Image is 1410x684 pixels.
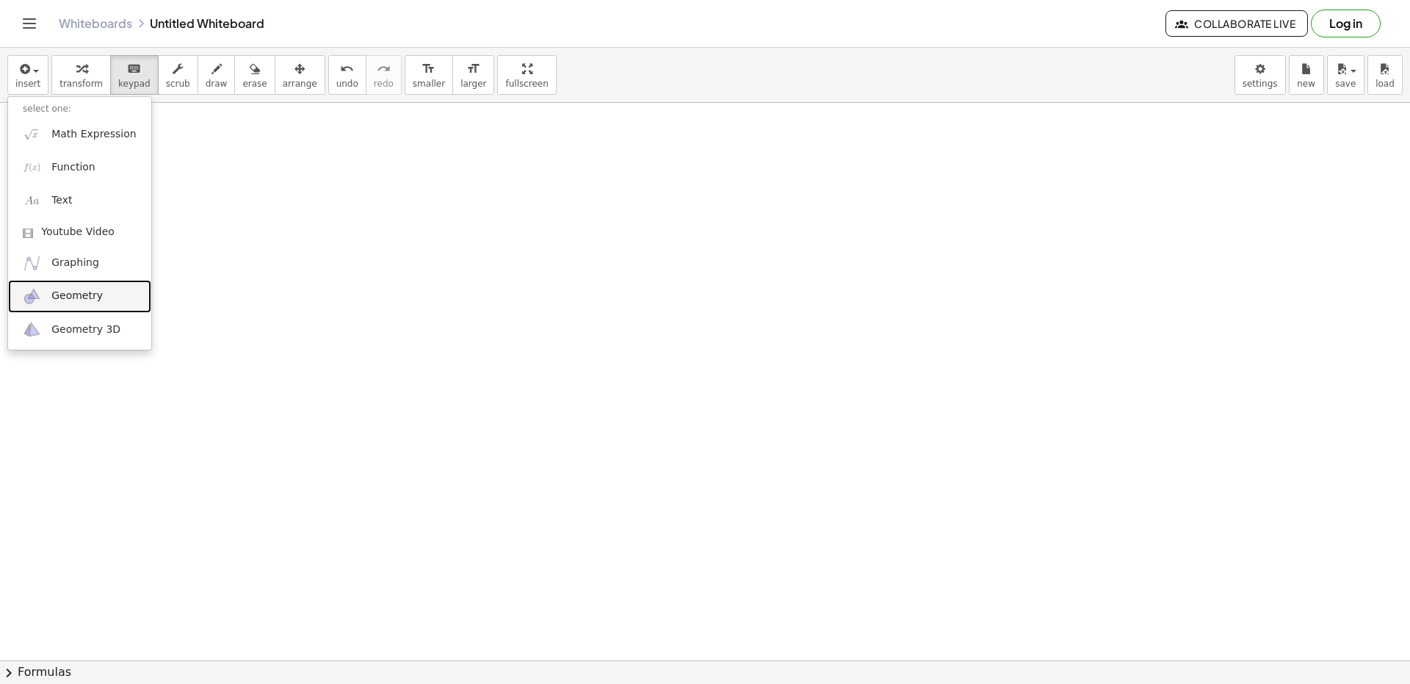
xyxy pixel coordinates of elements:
[118,79,151,89] span: keypad
[1165,10,1308,37] button: Collaborate Live
[452,55,494,95] button: format_sizelarger
[51,193,72,208] span: Text
[158,55,198,95] button: scrub
[413,79,445,89] span: smaller
[23,158,41,176] img: f_x.png
[59,16,132,31] a: Whiteboards
[1297,79,1315,89] span: new
[460,79,486,89] span: larger
[8,151,151,184] a: Function
[1335,79,1356,89] span: save
[1367,55,1403,95] button: load
[242,79,267,89] span: erase
[1243,79,1278,89] span: settings
[18,12,41,35] button: Toggle navigation
[51,160,95,175] span: Function
[15,79,40,89] span: insert
[1234,55,1286,95] button: settings
[283,79,317,89] span: arrange
[23,254,41,273] img: ggb-graphing.svg
[8,217,151,247] a: Youtube Video
[328,55,366,95] button: undoundo
[51,323,120,337] span: Geometry 3D
[275,55,325,95] button: arrange
[336,79,358,89] span: undo
[1178,17,1295,30] span: Collaborate Live
[8,118,151,151] a: Math Expression
[8,313,151,346] a: Geometry 3D
[51,256,99,270] span: Graphing
[8,280,151,313] a: Geometry
[377,60,391,78] i: redo
[505,79,548,89] span: fullscreen
[7,55,48,95] button: insert
[366,55,402,95] button: redoredo
[198,55,236,95] button: draw
[206,79,228,89] span: draw
[41,225,115,240] span: Youtube Video
[234,55,275,95] button: erase
[405,55,453,95] button: format_sizesmaller
[8,184,151,217] a: Text
[1327,55,1364,95] button: save
[51,55,111,95] button: transform
[497,55,556,95] button: fullscreen
[166,79,190,89] span: scrub
[1375,79,1395,89] span: load
[51,289,103,303] span: Geometry
[1311,10,1381,37] button: Log in
[340,60,354,78] i: undo
[466,60,480,78] i: format_size
[127,60,141,78] i: keyboard
[23,192,41,210] img: Aa.png
[23,287,41,306] img: ggb-geometry.svg
[23,320,41,339] img: ggb-3d.svg
[1289,55,1324,95] button: new
[374,79,394,89] span: redo
[8,101,151,118] li: select one:
[8,247,151,280] a: Graphing
[59,79,103,89] span: transform
[110,55,159,95] button: keyboardkeypad
[51,127,136,142] span: Math Expression
[422,60,435,78] i: format_size
[23,125,41,143] img: sqrt_x.png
